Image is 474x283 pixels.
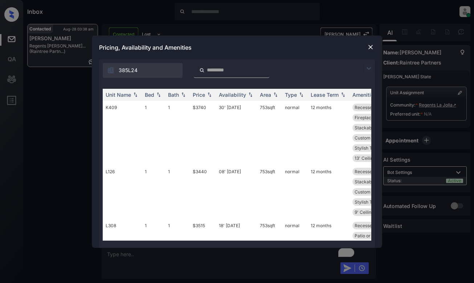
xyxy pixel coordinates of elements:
[155,92,162,97] img: sorting
[282,165,308,219] td: normal
[355,189,390,195] span: Custom Cabinets
[367,43,374,51] img: close
[106,92,131,98] div: Unit Name
[219,92,246,98] div: Availability
[355,233,389,238] span: Patio or Balcon...
[355,179,393,184] span: Stackable Washe...
[180,92,187,97] img: sorting
[282,101,308,165] td: normal
[165,219,190,273] td: 1
[364,64,373,73] img: icon-zuma
[165,101,190,165] td: 1
[216,101,257,165] td: 30' [DATE]
[145,92,154,98] div: Bed
[355,145,387,151] span: Stylish Tile Ba...
[355,223,391,228] span: Recessed Ceilin...
[308,219,350,273] td: 12 months
[190,101,216,165] td: $3740
[308,165,350,219] td: 12 months
[107,67,114,74] img: icon-zuma
[257,101,282,165] td: 753 sqft
[308,101,350,165] td: 12 months
[257,219,282,273] td: 753 sqft
[103,219,142,273] td: L308
[355,155,378,161] span: 13' Ceilings
[355,115,374,120] span: Fireplace
[132,92,139,97] img: sorting
[190,165,216,219] td: $3440
[355,105,391,110] span: Recessed Ceilin...
[142,101,165,165] td: 1
[311,92,339,98] div: Lease Term
[165,165,190,219] td: 1
[282,219,308,273] td: normal
[193,92,205,98] div: Price
[298,92,305,97] img: sorting
[190,219,216,273] td: $3515
[355,169,391,174] span: Recessed Ceilin...
[142,219,165,273] td: 1
[257,165,282,219] td: 753 sqft
[355,125,393,130] span: Stackable Washe...
[103,165,142,219] td: L126
[352,92,377,98] div: Amenities
[355,209,376,215] span: 9' Ceilings
[272,92,279,97] img: sorting
[247,92,254,97] img: sorting
[216,165,257,219] td: 08' [DATE]
[355,135,390,141] span: Custom Cabinets
[142,165,165,219] td: 1
[206,92,213,97] img: sorting
[339,92,347,97] img: sorting
[260,92,271,98] div: Area
[199,67,205,74] img: icon-zuma
[216,219,257,273] td: 18' [DATE]
[119,66,138,74] span: 385L24
[285,92,297,98] div: Type
[168,92,179,98] div: Bath
[103,101,142,165] td: K409
[355,199,387,205] span: Stylish Tile Ba...
[92,36,382,59] div: Pricing, Availability and Amenities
